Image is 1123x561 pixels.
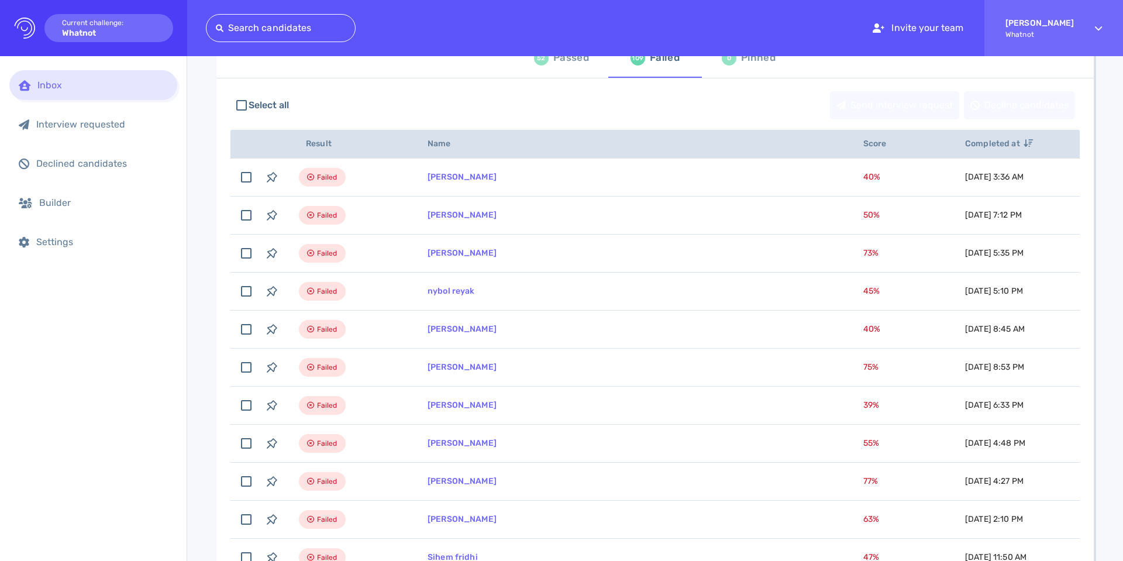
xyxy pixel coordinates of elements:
[863,172,880,182] span: 40 %
[317,208,337,222] span: Failed
[965,438,1025,448] span: [DATE] 4:48 PM
[534,51,549,66] div: 52
[964,92,1074,119] div: Decline candidates
[863,400,879,410] span: 39 %
[428,438,497,448] a: [PERSON_NAME]
[631,51,645,66] div: 109
[863,286,880,296] span: 45 %
[37,80,168,91] div: Inbox
[428,476,497,486] a: [PERSON_NAME]
[428,400,497,410] a: [PERSON_NAME]
[428,362,497,372] a: [PERSON_NAME]
[965,172,1024,182] span: [DATE] 3:36 AM
[965,400,1024,410] span: [DATE] 6:33 PM
[36,158,168,169] div: Declined candidates
[285,130,414,159] th: Result
[722,51,736,66] div: 0
[36,119,168,130] div: Interview requested
[553,49,589,67] div: Passed
[428,286,475,296] a: nybol reyak
[249,98,290,112] span: Select all
[965,248,1024,258] span: [DATE] 5:35 PM
[36,236,168,247] div: Settings
[965,514,1023,524] span: [DATE] 2:10 PM
[428,210,497,220] a: [PERSON_NAME]
[317,284,337,298] span: Failed
[317,322,337,336] span: Failed
[317,246,337,260] span: Failed
[863,139,900,149] span: Score
[863,514,879,524] span: 63 %
[428,139,464,149] span: Name
[317,170,337,184] span: Failed
[1005,18,1074,28] strong: [PERSON_NAME]
[965,324,1025,334] span: [DATE] 8:45 AM
[965,210,1022,220] span: [DATE] 7:12 PM
[428,514,497,524] a: [PERSON_NAME]
[863,324,880,334] span: 40 %
[317,436,337,450] span: Failed
[964,91,1075,119] button: Decline candidates
[965,362,1024,372] span: [DATE] 8:53 PM
[830,91,959,119] button: Send interview request
[1005,30,1074,39] span: Whatnot
[317,474,337,488] span: Failed
[650,49,680,67] div: Failed
[965,286,1023,296] span: [DATE] 5:10 PM
[831,92,959,119] div: Send interview request
[863,210,880,220] span: 50 %
[863,438,879,448] span: 55 %
[317,360,337,374] span: Failed
[317,398,337,412] span: Failed
[428,172,497,182] a: [PERSON_NAME]
[741,49,776,67] div: Pinned
[39,197,168,208] div: Builder
[863,248,879,258] span: 73 %
[965,139,1033,149] span: Completed at
[863,362,879,372] span: 75 %
[965,476,1024,486] span: [DATE] 4:27 PM
[428,324,497,334] a: [PERSON_NAME]
[317,512,337,526] span: Failed
[428,248,497,258] a: [PERSON_NAME]
[863,476,878,486] span: 77 %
